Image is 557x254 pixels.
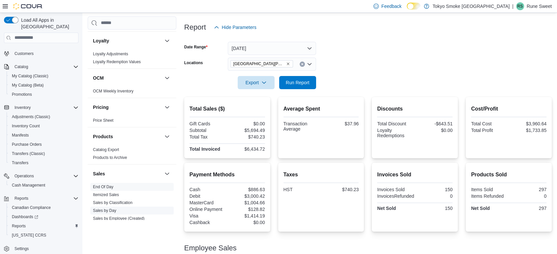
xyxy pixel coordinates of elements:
[7,71,81,81] button: My Catalog (Classic)
[510,193,546,199] div: 0
[15,173,34,179] span: Operations
[322,121,359,126] div: $37.96
[93,200,132,205] a: Sales by Classification
[190,193,226,199] div: Debit
[7,158,81,167] button: Transfers
[93,133,113,140] h3: Products
[7,181,81,190] button: Cash Management
[238,76,275,89] button: Export
[300,62,305,67] button: Clear input
[93,216,145,221] a: Sales by Employee (Created)
[190,187,226,192] div: Cash
[12,151,45,156] span: Transfers (Classic)
[283,121,320,132] div: Transaction Average
[283,187,320,192] div: HST
[9,72,78,80] span: My Catalog (Classic)
[15,51,34,56] span: Customers
[211,21,259,34] button: Hide Parameters
[184,23,206,31] h3: Report
[228,200,265,205] div: $1,004.66
[190,146,220,152] strong: Total Invoiced
[15,246,29,251] span: Settings
[377,193,414,199] div: InvoicesRefunded
[12,104,33,112] button: Inventory
[12,50,36,58] a: Customers
[12,49,78,58] span: Customers
[7,112,81,121] button: Adjustments (Classic)
[93,200,132,205] span: Sales by Classification
[228,187,265,192] div: $886.63
[322,187,359,192] div: $740.23
[1,171,81,181] button: Operations
[184,44,208,50] label: Date Range
[15,196,28,201] span: Reports
[1,62,81,71] button: Catalog
[12,142,42,147] span: Purchase Orders
[13,3,43,10] img: Cova
[416,187,453,192] div: 150
[12,123,40,129] span: Inventory Count
[9,90,35,98] a: Promotions
[93,155,127,160] a: Products to Archive
[12,194,31,202] button: Reports
[93,60,141,64] a: Loyalty Redemption Values
[12,172,37,180] button: Operations
[407,3,421,10] input: Dark Mode
[7,90,81,99] button: Promotions
[9,159,31,167] a: Transfers
[512,2,513,10] p: |
[12,92,32,97] span: Promotions
[9,204,53,212] a: Canadian Compliance
[228,42,316,55] button: [DATE]
[9,231,78,239] span: Washington CCRS
[15,64,28,69] span: Catalog
[93,52,128,56] a: Loyalty Adjustments
[93,118,113,123] a: Price Sheet
[12,233,46,238] span: [US_STATE] CCRS
[377,128,413,138] div: Loyalty Redemptions
[517,2,523,10] span: RS
[12,183,45,188] span: Cash Management
[12,223,26,229] span: Reports
[7,203,81,212] button: Canadian Compliance
[93,170,162,177] button: Sales
[510,187,546,192] div: 297
[93,89,133,93] a: OCM Weekly Inventory
[228,220,265,225] div: $0.00
[93,192,119,197] span: Itemized Sales
[9,231,49,239] a: [US_STATE] CCRS
[15,105,31,110] span: Inventory
[88,116,176,127] div: Pricing
[471,121,507,126] div: Total Cost
[93,155,127,160] span: Products to Archive
[283,171,359,179] h2: Taxes
[9,131,31,139] a: Manifests
[7,121,81,131] button: Inventory Count
[18,17,78,30] span: Load All Apps in [GEOGRAPHIC_DATA]
[228,121,265,126] div: $0.00
[416,128,453,133] div: $0.00
[228,213,265,218] div: $1,414.19
[190,121,226,126] div: Gift Cards
[163,37,171,45] button: Loyalty
[9,81,46,89] a: My Catalog (Beta)
[190,105,265,113] h2: Total Sales ($)
[286,62,290,66] button: Remove London Byron Village from selection in this group
[7,221,81,231] button: Reports
[228,207,265,212] div: $128.82
[163,170,171,178] button: Sales
[377,121,413,126] div: Total Discount
[9,181,78,189] span: Cash Management
[9,213,78,221] span: Dashboards
[9,81,78,89] span: My Catalog (Beta)
[228,146,265,152] div: $6,434.72
[1,103,81,112] button: Inventory
[190,200,226,205] div: MasterCard
[7,131,81,140] button: Manifests
[228,193,265,199] div: $3,000.42
[93,170,105,177] h3: Sales
[9,222,28,230] a: Reports
[9,140,44,148] a: Purchase Orders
